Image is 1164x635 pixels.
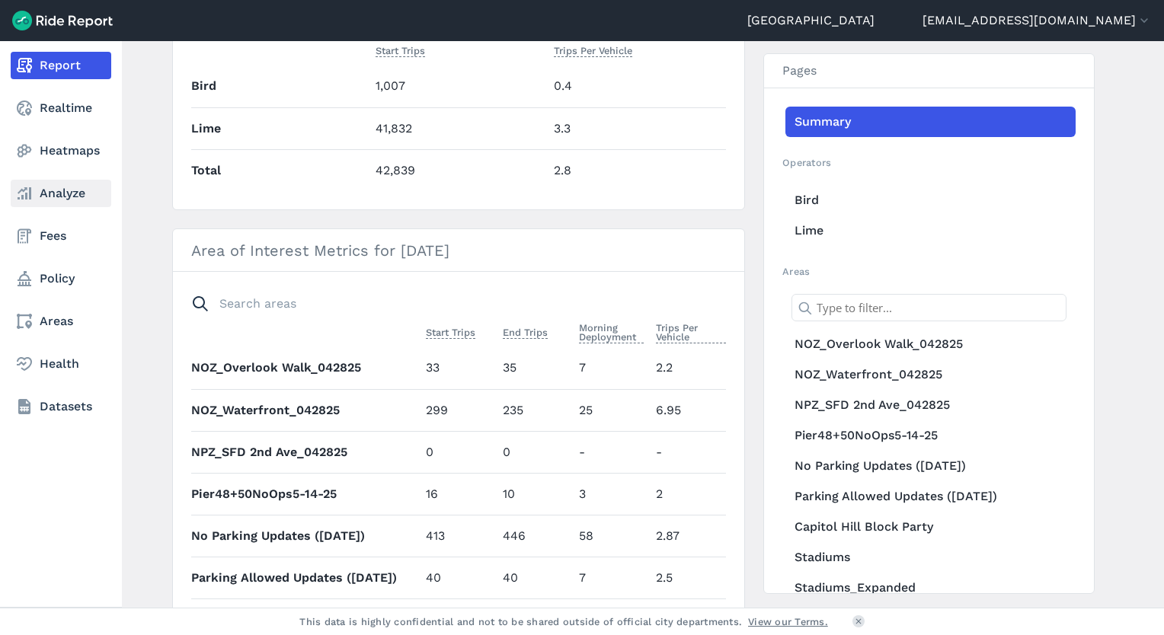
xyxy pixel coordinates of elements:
[420,431,497,473] td: 0
[376,42,425,60] button: Start Trips
[11,94,111,122] a: Realtime
[426,324,475,342] button: Start Trips
[11,350,111,378] a: Health
[191,473,420,515] th: Pier48+50NoOps5-14-25
[785,107,1076,137] a: Summary
[650,431,727,473] td: -
[579,319,644,346] button: Morning Deployment
[191,347,420,389] th: NOZ_Overlook Walk_042825
[191,389,420,431] th: NOZ_Waterfront_042825
[182,290,717,317] input: Search areas
[782,264,1076,279] h2: Areas
[785,390,1076,420] a: NPZ_SFD 2nd Ave_042825
[650,515,727,557] td: 2.87
[191,65,369,107] th: Bird
[785,359,1076,390] a: NOZ_Waterfront_042825
[923,11,1152,30] button: [EMAIL_ADDRESS][DOMAIN_NAME]
[426,324,475,339] span: Start Trips
[785,329,1076,359] a: NOZ_Overlook Walk_042825
[573,515,650,557] td: 58
[420,347,497,389] td: 33
[785,451,1076,481] a: No Parking Updates ([DATE])
[785,420,1076,451] a: Pier48+50NoOps5-14-25
[785,573,1076,603] a: Stadiums_Expanded
[548,65,726,107] td: 0.4
[11,308,111,335] a: Areas
[503,324,548,342] button: End Trips
[497,431,574,473] td: 0
[420,515,497,557] td: 413
[369,65,548,107] td: 1,007
[656,319,727,346] button: Trips Per Vehicle
[497,557,574,598] td: 40
[191,515,420,557] th: No Parking Updates ([DATE])
[11,222,111,250] a: Fees
[782,155,1076,170] h2: Operators
[503,324,548,339] span: End Trips
[650,557,727,598] td: 2.5
[376,42,425,57] span: Start Trips
[554,42,632,57] span: Trips Per Vehicle
[420,389,497,431] td: 299
[497,515,574,557] td: 446
[656,319,727,343] span: Trips Per Vehicle
[548,149,726,191] td: 2.8
[11,52,111,79] a: Report
[785,542,1076,573] a: Stadiums
[747,11,875,30] a: [GEOGRAPHIC_DATA]
[785,185,1076,215] a: Bird
[191,107,369,149] th: Lime
[11,137,111,164] a: Heatmaps
[420,557,497,598] td: 40
[369,107,548,149] td: 41,832
[191,431,420,473] th: NPZ_SFD 2nd Ave_042825
[764,54,1094,88] h3: Pages
[573,389,650,431] td: 25
[650,473,727,515] td: 2
[173,229,744,272] h3: Area of Interest Metrics for [DATE]
[497,389,574,431] td: 235
[785,512,1076,542] a: Capitol Hill Block Party
[573,473,650,515] td: 3
[497,347,574,389] td: 35
[11,265,111,292] a: Policy
[748,614,828,629] a: View our Terms.
[369,149,548,191] td: 42,839
[579,319,644,343] span: Morning Deployment
[785,215,1076,246] a: Lime
[573,431,650,473] td: -
[573,347,650,389] td: 7
[191,149,369,191] th: Total
[420,473,497,515] td: 16
[554,42,632,60] button: Trips Per Vehicle
[791,294,1066,321] input: Type to filter...
[191,557,420,598] th: Parking Allowed Updates ([DATE])
[573,557,650,598] td: 7
[11,180,111,207] a: Analyze
[12,11,113,30] img: Ride Report
[785,481,1076,512] a: Parking Allowed Updates ([DATE])
[650,389,727,431] td: 6.95
[650,347,727,389] td: 2.2
[497,473,574,515] td: 10
[11,393,111,420] a: Datasets
[548,107,726,149] td: 3.3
